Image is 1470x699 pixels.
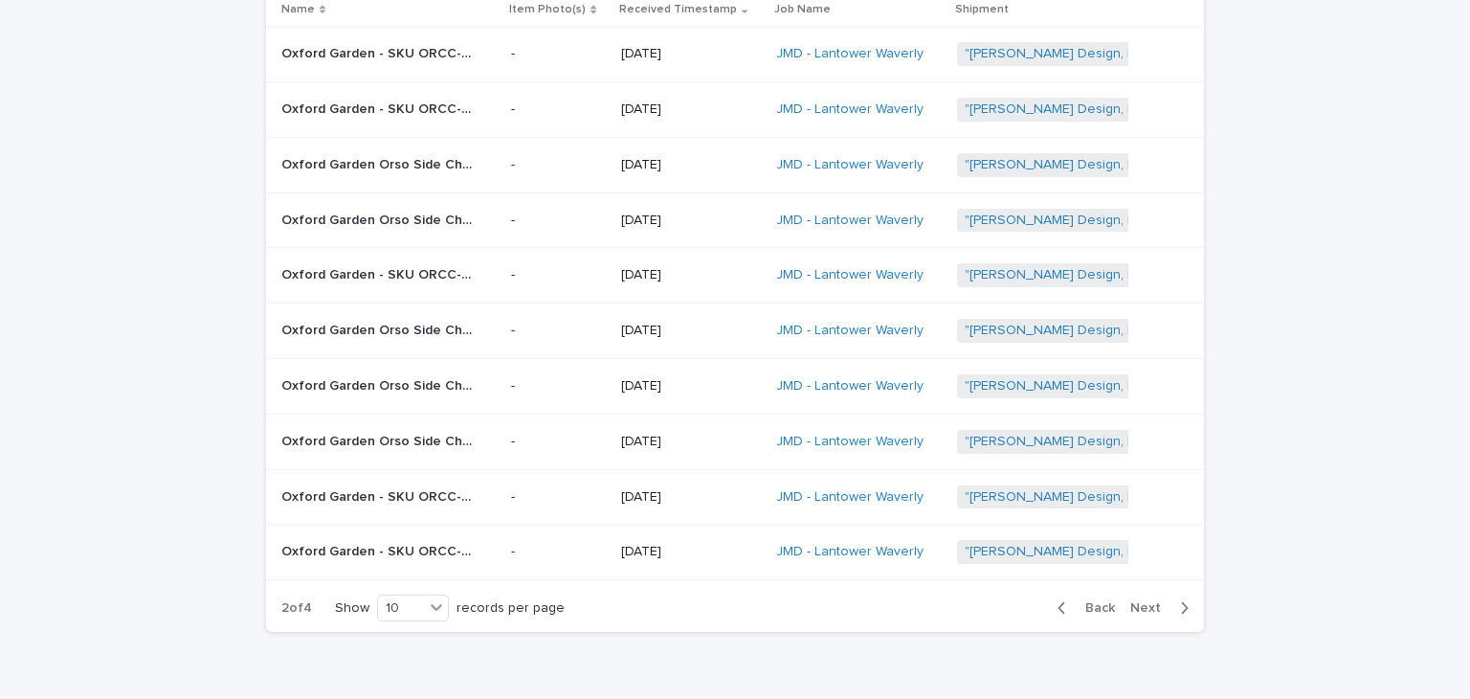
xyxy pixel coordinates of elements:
[511,544,606,560] p: -
[621,544,761,560] p: [DATE]
[511,489,606,506] p: -
[776,101,924,118] a: JMD - Lantower Waverly
[1123,599,1204,617] button: Next
[776,544,924,560] a: JMD - Lantower Waverly
[281,485,477,506] p: Oxford Garden - SKU ORCC-W.D-PC.C Orso Club Chair Carbon Frame- Sand Oria Weave Seat/Back | 75602
[621,213,761,229] p: [DATE]
[965,101,1326,118] a: "[PERSON_NAME] Design, LLC" | Inbound Shipment | 24777
[511,46,606,62] p: -
[281,430,477,450] p: Oxford Garden Orso Side Chair - SKU ORSC-W.D-PC.C Orso Side Chair - Carbon Frame- Sand Oria Weave...
[281,209,477,229] p: Oxford Garden Orso Side Chair - SKU ORSC-W.D-PC.C Orso Side Chair - Carbon Frame- Sand Oria Weave...
[621,323,761,339] p: [DATE]
[621,378,761,395] p: [DATE]
[511,213,606,229] p: -
[511,157,606,173] p: -
[965,544,1326,560] a: "[PERSON_NAME] Design, LLC" | Inbound Shipment | 24777
[776,213,924,229] a: JMD - Lantower Waverly
[511,267,606,283] p: -
[266,414,1204,469] tr: Oxford Garden Orso Side Chair - SKU ORSC-W.D-PC.C Orso Side Chair - Carbon Frame- Sand Oria Weave...
[965,378,1326,395] a: "[PERSON_NAME] Design, LLC" | Inbound Shipment | 24777
[965,323,1326,339] a: "[PERSON_NAME] Design, LLC" | Inbound Shipment | 24777
[965,434,1326,450] a: "[PERSON_NAME] Design, LLC" | Inbound Shipment | 24777
[965,267,1326,283] a: "[PERSON_NAME] Design, LLC" | Inbound Shipment | 24777
[621,267,761,283] p: [DATE]
[266,585,327,632] p: 2 of 4
[266,304,1204,359] tr: Oxford Garden Orso Side Chair - SKU ORSC-W.D-PC.C Orso Side Chair - Carbon Frame- Sand Oria Weave...
[281,374,477,395] p: Oxford Garden Orso Side Chair - SKU ORSC-W.D-PC.C Orso Side Chair - Carbon Frame- Sand Oria Weave...
[281,540,477,560] p: Oxford Garden - SKU ORCC-W.D-PC.C Orso Club Chair Carbon Frame- Sand Oria Weave Seat/Back | 75603
[776,489,924,506] a: JMD - Lantower Waverly
[266,248,1204,304] tr: Oxford Garden - SKU ORCC-W.D-PC.C Orso Club Chair Carbon Frame- Sand Oria Weave Seat/Back | 75600...
[266,525,1204,580] tr: Oxford Garden - SKU ORCC-W.D-PC.C Orso Club Chair Carbon Frame- Sand Oria Weave Seat/Back | 75603...
[776,378,924,395] a: JMD - Lantower Waverly
[266,469,1204,525] tr: Oxford Garden - SKU ORCC-W.D-PC.C Orso Club Chair Carbon Frame- Sand Oria Weave Seat/Back | 75602...
[281,42,477,62] p: Oxford Garden - SKU ORCC-W.D-PC.C Orso Club Chair Carbon Frame- Sand Oria Weave Seat/Back | 75601
[457,600,565,617] p: records per page
[621,101,761,118] p: [DATE]
[776,323,924,339] a: JMD - Lantower Waverly
[776,157,924,173] a: JMD - Lantower Waverly
[511,101,606,118] p: -
[266,137,1204,192] tr: Oxford Garden Orso Side Chair - SKU ORSC-W.D-PC.C Orso Side Chair - Carbon Frame- Sand Oria Weave...
[266,81,1204,137] tr: Oxford Garden - SKU ORCC-W.D-PC.C Orso Club Chair Carbon Frame- Sand Oria Weave Seat/Back | 75597...
[621,157,761,173] p: [DATE]
[266,27,1204,82] tr: Oxford Garden - SKU ORCC-W.D-PC.C Orso Club Chair Carbon Frame- Sand Oria Weave Seat/Back | 75601...
[965,213,1326,229] a: "[PERSON_NAME] Design, LLC" | Inbound Shipment | 24777
[281,153,477,173] p: Oxford Garden Orso Side Chair - SKU ORSC-W.D-PC.C Orso Side Chair - Carbon Frame- Sand Oria Weave...
[776,434,924,450] a: JMD - Lantower Waverly
[965,46,1326,62] a: "[PERSON_NAME] Design, LLC" | Inbound Shipment | 24777
[378,598,424,619] div: 10
[965,157,1326,173] a: "[PERSON_NAME] Design, LLC" | Inbound Shipment | 24777
[281,98,477,118] p: Oxford Garden - SKU ORCC-W.D-PC.C Orso Club Chair Carbon Frame- Sand Oria Weave Seat/Back | 75597
[266,358,1204,414] tr: Oxford Garden Orso Side Chair - SKU ORSC-W.D-PC.C Orso Side Chair - Carbon Frame- Sand Oria Weave...
[1074,601,1115,615] span: Back
[621,46,761,62] p: [DATE]
[1130,601,1172,615] span: Next
[1042,599,1123,617] button: Back
[511,378,606,395] p: -
[776,267,924,283] a: JMD - Lantower Waverly
[511,323,606,339] p: -
[776,46,924,62] a: JMD - Lantower Waverly
[335,600,369,617] p: Show
[266,192,1204,248] tr: Oxford Garden Orso Side Chair - SKU ORSC-W.D-PC.C Orso Side Chair - Carbon Frame- Sand Oria Weave...
[621,489,761,506] p: [DATE]
[965,489,1326,506] a: "[PERSON_NAME] Design, LLC" | Inbound Shipment | 24777
[281,319,477,339] p: Oxford Garden Orso Side Chair - SKU ORSC-W.D-PC.C Orso Side Chair - Carbon Frame- Sand Oria Weave...
[281,263,477,283] p: Oxford Garden - SKU ORCC-W.D-PC.C Orso Club Chair Carbon Frame- Sand Oria Weave Seat/Back | 75600
[511,434,606,450] p: -
[621,434,761,450] p: [DATE]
